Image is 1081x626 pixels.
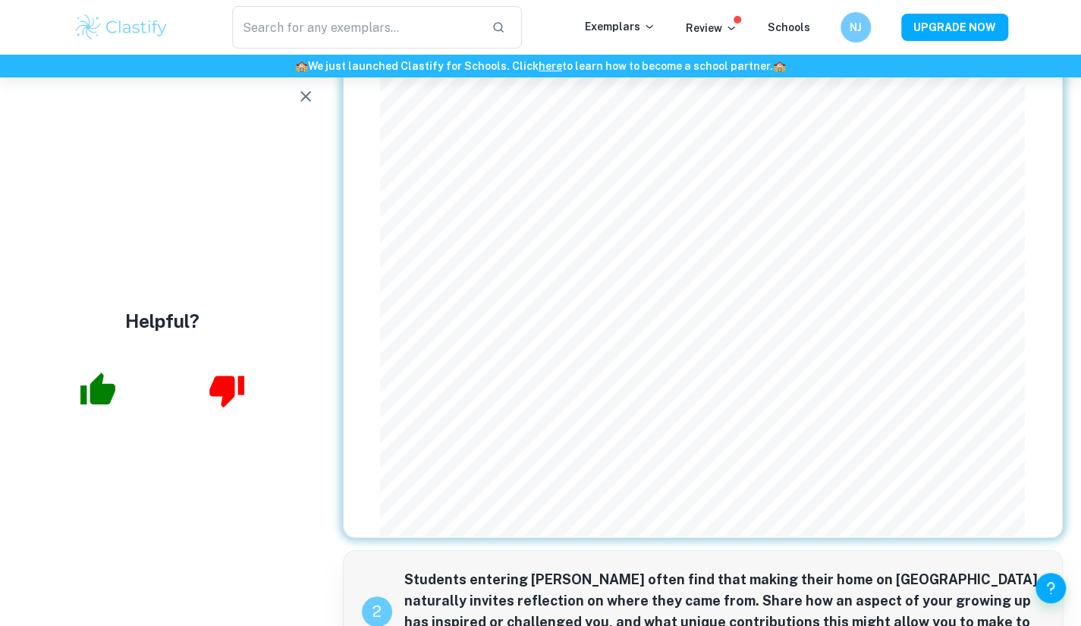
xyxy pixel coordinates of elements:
[232,6,480,49] input: Search for any exemplars...
[901,14,1008,41] button: UPGRADE NOW
[74,12,170,42] img: Clastify logo
[3,58,1078,74] h6: We just launched Clastify for Schools. Click to learn how to become a school partner.
[686,20,737,36] p: Review
[847,19,864,36] h6: NJ
[1035,573,1066,603] button: Help and Feedback
[585,18,655,35] p: Exemplars
[773,60,786,72] span: 🏫
[768,21,810,33] a: Schools
[295,60,308,72] span: 🏫
[125,307,200,335] h4: Helpful?
[539,60,562,72] a: here
[841,12,871,42] button: NJ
